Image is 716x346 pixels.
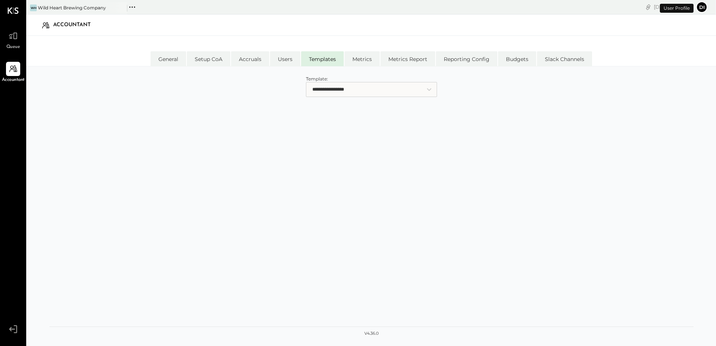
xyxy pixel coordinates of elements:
[30,4,37,11] div: WH
[306,76,328,82] span: Template:
[345,51,380,66] li: Metrics
[498,51,536,66] li: Budgets
[436,51,497,66] li: Reporting Config
[380,51,435,66] li: Metrics Report
[53,19,98,31] div: Accountant
[38,4,106,11] div: Wild Heart Brewing Company
[654,3,694,10] div: [DATE]
[660,4,694,13] div: User Profile
[644,3,652,11] div: copy link
[231,51,269,66] li: Accruals
[0,62,26,84] a: Accountant
[151,51,186,66] li: General
[537,51,592,66] li: Slack Channels
[696,1,708,13] button: di
[2,77,25,84] span: Accountant
[0,29,26,51] a: Queue
[187,51,230,66] li: Setup CoA
[270,51,300,66] li: Users
[364,331,379,337] div: v 4.36.0
[6,44,20,51] span: Queue
[301,51,344,66] li: Templates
